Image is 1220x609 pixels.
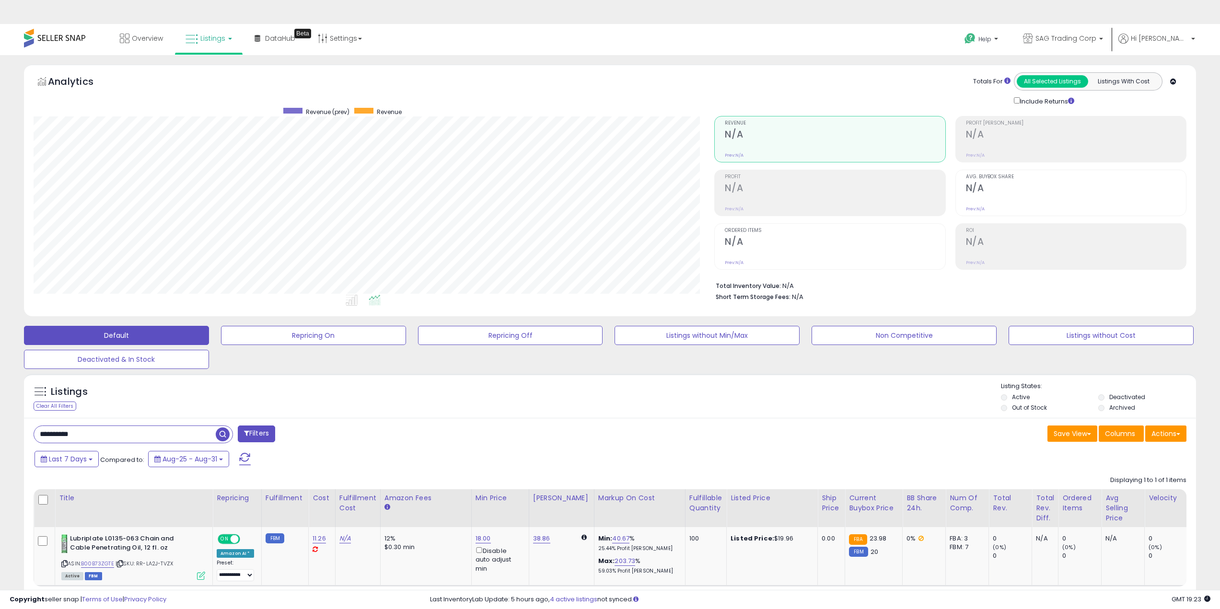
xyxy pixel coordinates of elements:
div: Total Rev. Diff. [1036,493,1054,523]
label: Deactivated [1109,393,1145,401]
img: 41ZGbZb295L._SL40_.jpg [61,534,68,553]
a: Terms of Use [82,595,123,604]
div: 0 [1062,552,1101,560]
span: Last 7 Days [49,454,87,464]
div: Fulfillment [266,493,304,503]
a: 203.73 [615,556,635,566]
b: Min: [598,534,613,543]
div: Cost [313,493,331,503]
div: Fulfillable Quantity [689,493,722,513]
h5: Analytics [48,75,112,91]
p: Listing States: [1001,382,1196,391]
small: Prev: N/A [966,206,985,212]
div: Min Price [476,493,525,503]
h2: N/A [966,183,1186,195]
div: Total Rev. [993,493,1028,513]
b: Short Term Storage Fees: [716,293,790,301]
div: FBA: 3 [950,534,981,543]
a: Overview [113,24,170,53]
span: ON [219,535,231,543]
span: Columns [1105,429,1135,438]
span: Revenue (prev) [306,108,349,116]
div: $0.30 min [384,543,464,552]
div: seller snap | | [10,595,166,604]
label: Archived [1109,403,1135,412]
small: Prev: N/A [725,206,744,212]
button: Non Competitive [812,326,997,345]
span: Hi [PERSON_NAME] [1131,34,1188,43]
span: Revenue [377,108,402,116]
span: DataHub [265,34,295,43]
i: Get Help [964,33,976,45]
th: The percentage added to the cost of goods (COGS) that forms the calculator for Min & Max prices. [594,489,685,527]
a: N/A [339,534,351,543]
div: Amazon Fees [384,493,467,503]
div: Num of Comp. [950,493,985,513]
span: Avg. Buybox Share [966,174,1186,180]
span: Revenue [725,121,945,126]
div: % [598,557,678,575]
div: 0.00 [822,534,837,543]
div: 0% [906,534,938,543]
span: N/A [792,292,803,301]
span: Overview [132,34,163,43]
span: All listings currently available for purchase on Amazon [61,572,83,580]
div: Tooltip anchor [294,29,311,38]
span: SAG Trading Corp [1035,34,1096,43]
small: FBA [849,534,867,545]
div: Fulfillment Cost [339,493,376,513]
div: Markup on Cost [598,493,681,503]
small: Prev: N/A [725,152,744,158]
a: 11.26 [313,534,326,543]
h2: N/A [725,236,945,249]
div: Avg Selling Price [1105,493,1140,523]
span: 2025-09-8 19:23 GMT [1172,595,1210,604]
b: Max: [598,556,615,565]
div: Disable auto adjust min [476,545,522,573]
b: Lubriplate L0135-063 Chain and Cable Penetrating Oil, 12 fl. oz [70,534,186,554]
span: FBM [85,572,102,580]
button: Last 7 Days [35,451,99,467]
div: Last InventoryLab Update: 5 hours ago, not synced. [430,595,1210,604]
div: BB Share 24h. [906,493,941,513]
a: Listings [178,24,239,53]
li: N/A [716,279,1179,291]
span: Profit [PERSON_NAME] [966,121,1186,126]
div: FBM: 7 [950,543,981,552]
button: Default [24,326,209,345]
div: Ordered Items [1062,493,1097,513]
a: Help [957,25,1008,55]
h2: N/A [725,129,945,142]
span: | SKU: RR-LA2J-TVZX [116,560,173,567]
span: OFF [239,535,254,543]
a: SAG Trading Corp [1016,24,1110,55]
small: Prev: N/A [725,260,744,265]
button: Filters [238,425,275,442]
button: Aug-25 - Aug-31 [148,451,229,467]
div: Current Buybox Price [849,493,898,513]
button: Repricing Off [418,326,603,345]
button: Columns [1099,425,1144,442]
span: Listings [200,34,225,43]
small: (0%) [1149,543,1162,551]
a: Hi [PERSON_NAME] [1118,34,1195,55]
button: Listings without Min/Max [615,326,800,345]
div: Displaying 1 to 1 of 1 items [1110,476,1186,485]
div: [PERSON_NAME] [533,493,590,503]
small: FBM [849,547,868,557]
a: 38.86 [533,534,550,543]
span: Compared to: [100,455,144,464]
a: Privacy Policy [124,595,166,604]
p: 25.44% Profit [PERSON_NAME] [598,545,678,552]
small: (0%) [993,543,1006,551]
a: 40.67 [612,534,629,543]
div: 12% [384,534,464,543]
span: 20 [871,547,878,556]
b: Total Inventory Value: [716,282,781,290]
b: Listed Price: [731,534,774,543]
small: FBM [266,533,284,543]
label: Out of Stock [1012,403,1047,412]
div: Preset: [217,560,254,581]
button: Listings without Cost [1009,326,1194,345]
span: Aug-25 - Aug-31 [163,454,217,464]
